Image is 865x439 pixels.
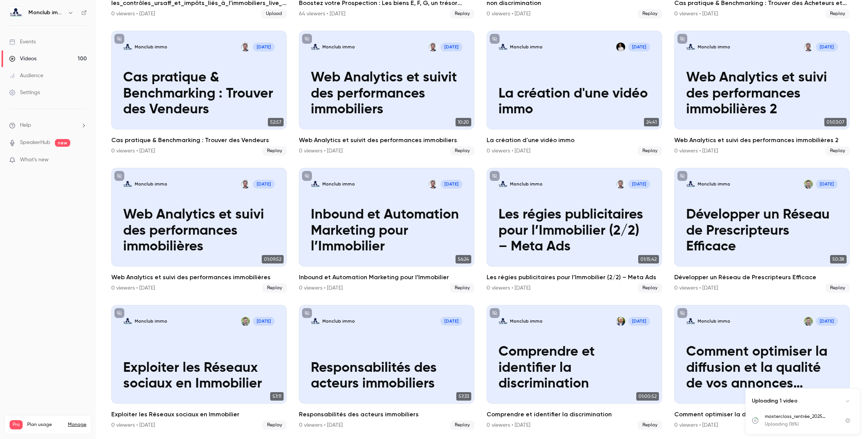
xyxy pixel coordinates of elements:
[674,31,850,156] a: Web Analytics et suivi des performances immobilières 2Monclub immoThomas Da Fonseca[DATE]Web Anal...
[111,305,287,430] a: Exploiter les Réseaux sociaux en ImmobilierMonclub immoChristopher Lemaître[DATE]Exploiter les Ré...
[253,180,275,189] span: [DATE]
[9,38,36,46] div: Events
[487,147,530,155] div: 0 viewers • [DATE]
[686,43,695,51] img: Web Analytics et suivi des performances immobilières 2
[322,318,355,325] p: Monclub immo
[674,136,850,145] h2: Web Analytics et suivi des performances immobilières 2
[299,31,474,156] a: Web Analytics et suivit des performances immobiliersMonclub immoThomas Da Fonseca[DATE]Web Analyt...
[487,31,662,156] a: La création d'une vidéo immo Monclub immoMathieu Pégard[DATE]La création d'une vidéo immo24:41La ...
[302,34,312,44] button: unpublished
[20,121,31,129] span: Help
[299,410,474,419] h2: Responsabilités des acteurs immobiliers
[78,157,87,164] iframe: Noticeable Trigger
[765,421,835,428] p: Uploading (16%)
[487,305,662,430] a: Comprendre et identifier la discriminationMonclub immoVincent Rengeard[DATE]Comprendre et identif...
[299,305,474,430] li: Responsabilités des acteurs immobiliers
[686,180,695,189] img: Développer un Réseau de Prescripteurs Efficace
[765,413,835,420] p: masterclass_rentrée_2025 (1080p)
[616,317,625,326] img: Vincent Rengeard
[111,31,287,156] a: Cas pratique & Benchmarking : Trouver des VendeursMonclub immoThomas Da Fonseca[DATE]Cas pratique...
[262,283,287,293] span: Replay
[698,318,730,325] p: Monclub immo
[114,34,124,44] button: unpublished
[311,360,462,392] p: Responsabilités des acteurs immobiliers
[487,305,662,430] li: Comprendre et identifier la discrimination
[674,168,850,293] a: Développer un Réseau de Prescripteurs EfficaceMonclub immoChristopher Lemaître[DATE]Développer un...
[111,305,287,430] li: Exploiter les Réseaux sociaux en Immobilier
[825,283,850,293] span: Replay
[686,70,838,118] p: Web Analytics et suivi des performances immobilières 2
[499,317,507,326] img: Comprendre et identifier la discrimination
[499,86,650,118] p: La création d'une vidéo immo
[636,392,659,401] span: 01:00:52
[111,136,287,145] h2: Cas pratique & Benchmarking : Trouver des Vendeurs
[638,283,662,293] span: Replay
[638,255,659,263] span: 01:15:42
[299,273,474,282] h2: Inbound et Automation Marketing pour l’Immobilier
[311,317,320,326] img: Responsabilités des acteurs immobiliers
[487,10,530,18] div: 0 viewers • [DATE]
[123,43,132,51] img: Cas pratique & Benchmarking : Trouver des Vendeurs
[10,420,23,429] span: Pro
[429,43,437,51] img: Thomas Da Fonseca
[824,118,847,126] span: 01:03:07
[299,305,474,430] a: Responsabilités des acteurs immobiliersMonclub immo[DATE]Responsabilités des acteurs immobiliers5...
[311,180,320,189] img: Inbound et Automation Marketing pour l’Immobilier
[698,44,730,50] p: Monclub immo
[450,9,474,18] span: Replay
[111,168,287,293] li: Web Analytics et suivi des performances immobilières
[299,421,343,429] div: 0 viewers • [DATE]
[674,410,850,419] h2: Comment optimiser la diffusion et la qualité de vos annonces immobilières ?
[27,422,63,428] span: Plan usage
[270,392,284,401] span: 57:11
[311,70,462,118] p: Web Analytics et suivit des performances immobiliers
[68,422,86,428] a: Manage
[299,284,343,292] div: 0 viewers • [DATE]
[804,180,813,189] img: Christopher Lemaître
[816,180,838,189] span: [DATE]
[686,317,695,326] img: Comment optimiser la diffusion et la qualité de vos annonces immobilières ?
[299,31,474,156] li: Web Analytics et suivit des performances immobiliers
[674,273,850,282] h2: Développer un Réseau de Prescripteurs Efficace
[10,7,22,19] img: Monclub immo
[9,72,43,80] div: Audience
[241,180,250,189] img: Thomas Da Fonseca
[253,43,275,51] span: [DATE]
[262,146,287,156] span: Replay
[674,10,718,18] div: 0 viewers • [DATE]
[677,34,687,44] button: unpublished
[842,414,854,427] button: Cancel upload
[123,207,275,255] p: Web Analytics et suivi des performances immobilières
[111,410,287,419] h2: Exploiter les Réseaux sociaux en Immobilier
[644,118,659,126] span: 24:41
[487,284,530,292] div: 0 viewers • [DATE]
[20,156,49,164] span: What's new
[135,181,167,187] p: Monclub immo
[487,168,662,293] li: Les régies publicitaires pour l’Immobilier (2/2) – Meta Ads
[499,180,507,189] img: Les régies publicitaires pour l’Immobilier (2/2) – Meta Ads
[262,421,287,430] span: Replay
[299,136,474,145] h2: Web Analytics et suivit des performances immobiliers
[677,171,687,181] button: unpublished
[674,284,718,292] div: 0 viewers • [DATE]
[746,413,860,434] ul: Uploads list
[825,146,850,156] span: Replay
[825,9,850,18] span: Replay
[28,9,64,17] h6: Monclub immo
[842,395,854,407] button: Collapse uploads list
[241,43,250,51] img: Thomas Da Fonseca
[686,344,838,392] p: Comment optimiser la diffusion et la qualité de vos annonces immobilières ?
[628,317,650,326] span: [DATE]
[111,273,287,282] h2: Web Analytics et suivi des performances immobilières
[111,284,155,292] div: 0 viewers • [DATE]
[686,207,838,255] p: Développer un Réseau de Prescripteurs Efficace
[490,34,500,44] button: unpublished
[674,168,850,293] li: Développer un Réseau de Prescripteurs Efficace
[490,308,500,318] button: unpublished
[487,273,662,282] h2: Les régies publicitaires pour l’Immobilier (2/2) – Meta Ads
[487,136,662,145] h2: La création d'une vidéo immo
[114,308,124,318] button: unpublished
[311,207,462,255] p: Inbound et Automation Marketing pour l’Immobilier
[299,168,474,293] a: Inbound et Automation Marketing pour l’ImmobilierMonclub immoThomas Da Fonseca[DATE]Inbound et Au...
[830,255,847,263] span: 50:38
